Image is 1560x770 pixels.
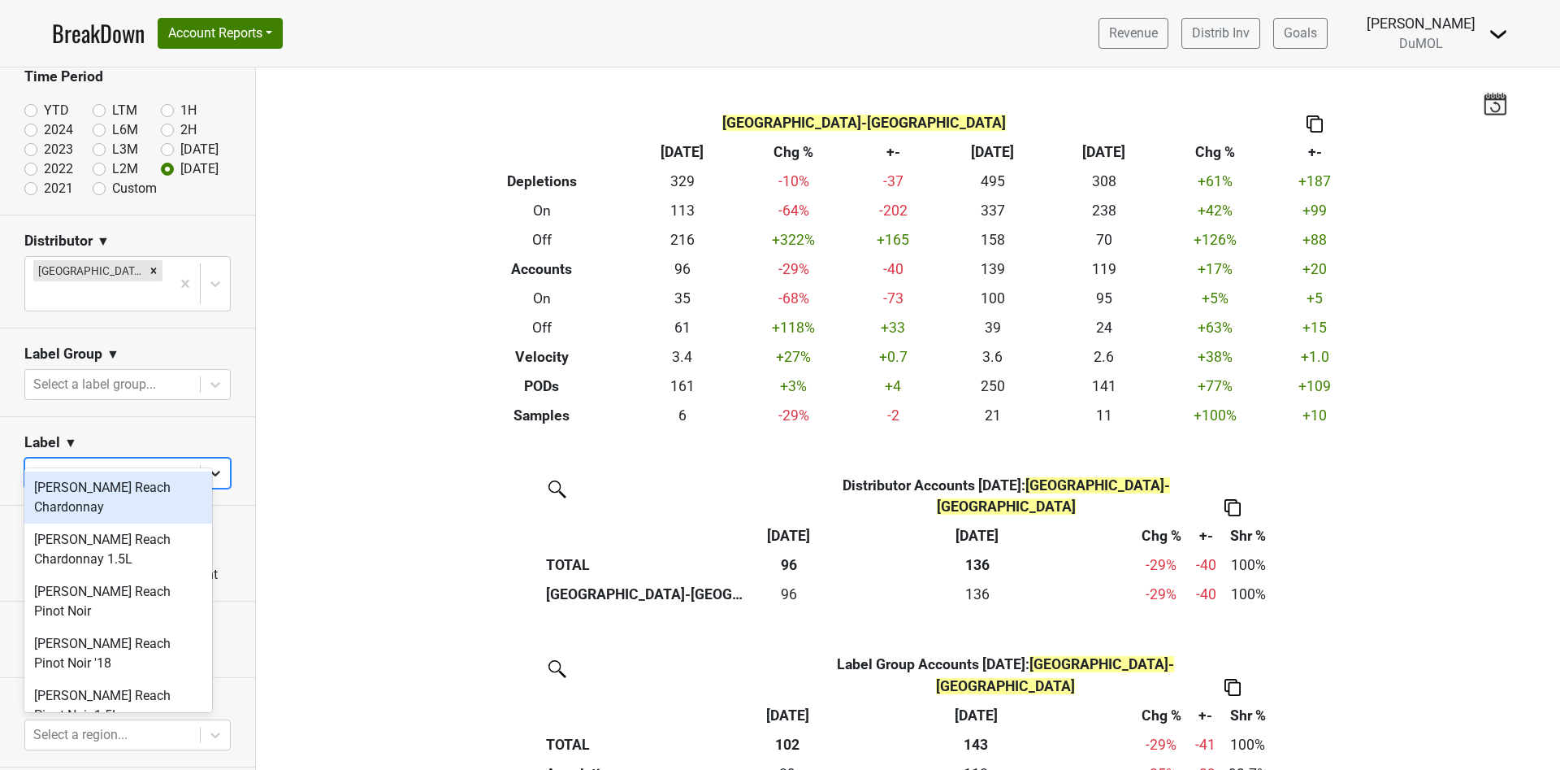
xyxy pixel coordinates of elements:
th: +-: activate to sort column ascending [1190,522,1221,551]
td: -29 % [738,401,849,430]
td: -37 [849,167,937,196]
span: [GEOGRAPHIC_DATA]-[GEOGRAPHIC_DATA] [722,115,1006,131]
th: +- [849,137,937,167]
td: 495 [938,167,1049,196]
td: +10 [1271,401,1358,430]
label: L2M [112,159,138,179]
label: 2021 [44,179,73,198]
a: BreakDown [52,16,145,50]
td: +99 [1271,196,1358,225]
label: YTD [44,101,69,120]
td: +17 % [1159,254,1271,284]
div: [PERSON_NAME] Reach Pinot Noir 1.5L [24,680,212,732]
span: -29% [1146,557,1176,573]
td: -68 % [738,284,849,313]
td: +4 [849,372,937,401]
td: +100 % [1159,401,1271,430]
span: [GEOGRAPHIC_DATA]-[GEOGRAPHIC_DATA] [937,477,1170,515]
th: TOTAL [543,730,755,759]
td: -29 % [738,254,849,284]
td: 6 [626,401,738,430]
td: +77 % [1159,372,1271,401]
th: +-: activate to sort column ascending [1190,701,1220,730]
div: [GEOGRAPHIC_DATA]-[GEOGRAPHIC_DATA] [33,260,145,281]
th: [DATE] [626,137,738,167]
h3: Label Group [24,346,102,363]
td: 100% [1221,581,1275,610]
img: filter [543,655,569,681]
img: Copy to clipboard [1224,499,1241,516]
h3: Label [24,434,60,451]
th: Off [457,225,627,254]
td: 141 [1048,372,1159,401]
label: [DATE] [180,159,219,179]
td: +27 % [738,342,849,372]
td: 3.4 [626,342,738,372]
td: 100% [1221,551,1275,581]
span: ▼ [106,345,119,364]
th: Depletions [457,167,627,196]
td: +0.7 [849,342,937,372]
td: +3 % [738,372,849,401]
td: 2.6 [1048,342,1159,372]
label: Custom [112,179,157,198]
th: Shr %: activate to sort column ascending [1221,522,1275,551]
img: last_updated_date [1483,92,1507,115]
th: 96 [755,551,823,581]
label: 2024 [44,120,73,140]
div: [PERSON_NAME] Reach Chardonnay [24,472,212,524]
span: -40 [1196,557,1216,573]
h3: Time Period [24,68,231,85]
label: 2H [180,120,197,140]
label: LTM [112,101,137,120]
div: 96 [758,584,818,605]
label: 2023 [44,140,73,159]
th: Shr %: activate to sort column ascending [1220,701,1275,730]
th: Chg % [738,137,849,167]
td: -10 % [738,167,849,196]
td: 216 [626,225,738,254]
button: Account Reports [158,18,283,49]
td: 70 [1048,225,1159,254]
td: 250 [938,372,1049,401]
td: 161 [626,372,738,401]
td: +42 % [1159,196,1271,225]
td: +126 % [1159,225,1271,254]
td: 96 [755,581,823,610]
td: 238 [1048,196,1159,225]
span: -41 [1195,737,1215,753]
th: Samples [457,401,627,430]
th: 136 [823,551,1133,581]
span: ▼ [64,433,77,453]
th: [GEOGRAPHIC_DATA]-[GEOGRAPHIC_DATA] [543,581,755,610]
td: -29 % [1132,581,1190,610]
td: -73 [849,284,937,313]
td: 39 [938,313,1049,342]
th: Chg % [1159,137,1271,167]
td: 158 [938,225,1049,254]
td: +322 % [738,225,849,254]
label: L3M [112,140,138,159]
label: 2022 [44,159,73,179]
td: 95 [1048,284,1159,313]
h3: Distributor [24,233,93,250]
td: +1.0 [1271,342,1358,372]
td: 337 [938,196,1049,225]
td: 11 [1048,401,1159,430]
th: 102 [755,730,821,759]
td: 61 [626,313,738,342]
span: ▼ [97,232,110,251]
td: +61 % [1159,167,1271,196]
th: Velocity [457,342,627,372]
td: 96 [626,254,738,284]
td: 100 [938,284,1049,313]
div: [PERSON_NAME] Reach Chardonnay 1.5L [24,524,212,576]
th: Off [457,313,627,342]
td: 329 [626,167,738,196]
td: +5 % [1159,284,1271,313]
td: +33 [849,313,937,342]
td: 21 [938,401,1049,430]
img: Copy to clipboard [1306,115,1323,133]
td: 100% [1220,730,1275,759]
td: +5 [1271,284,1358,313]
